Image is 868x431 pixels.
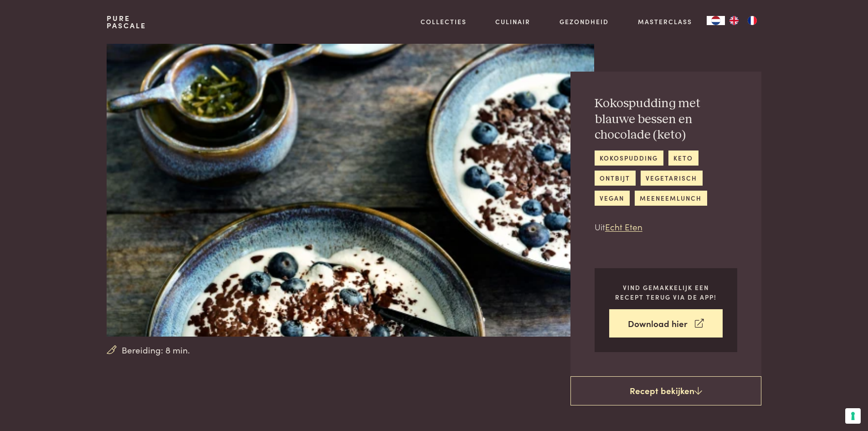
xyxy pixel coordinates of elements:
[595,220,737,234] p: Uit
[122,343,190,357] span: Bereiding: 8 min.
[595,191,630,206] a: vegan
[743,16,761,25] a: FR
[595,96,737,143] h2: Kokospudding met blauwe bessen en chocolade (keto)
[707,16,761,25] aside: Language selected: Nederlands
[707,16,725,25] a: NL
[107,15,146,29] a: PurePascale
[609,309,723,338] a: Download hier
[707,16,725,25] div: Language
[638,17,692,26] a: Masterclass
[725,16,761,25] ul: Language list
[605,220,642,233] a: Echt Eten
[595,171,636,186] a: ontbijt
[635,191,707,206] a: meeneemlunch
[725,16,743,25] a: EN
[560,17,609,26] a: Gezondheid
[495,17,530,26] a: Culinair
[609,283,723,301] p: Vind gemakkelijk een recept terug via de app!
[845,408,861,424] button: Uw voorkeuren voor toestemming voor trackingtechnologieën
[107,44,594,337] img: Kokospudding met blauwe bessen en chocolade (keto)
[421,17,467,26] a: Collecties
[641,171,703,186] a: vegetarisch
[668,151,699,166] a: keto
[595,151,663,166] a: kokospudding
[570,376,761,405] a: Recept bekijken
